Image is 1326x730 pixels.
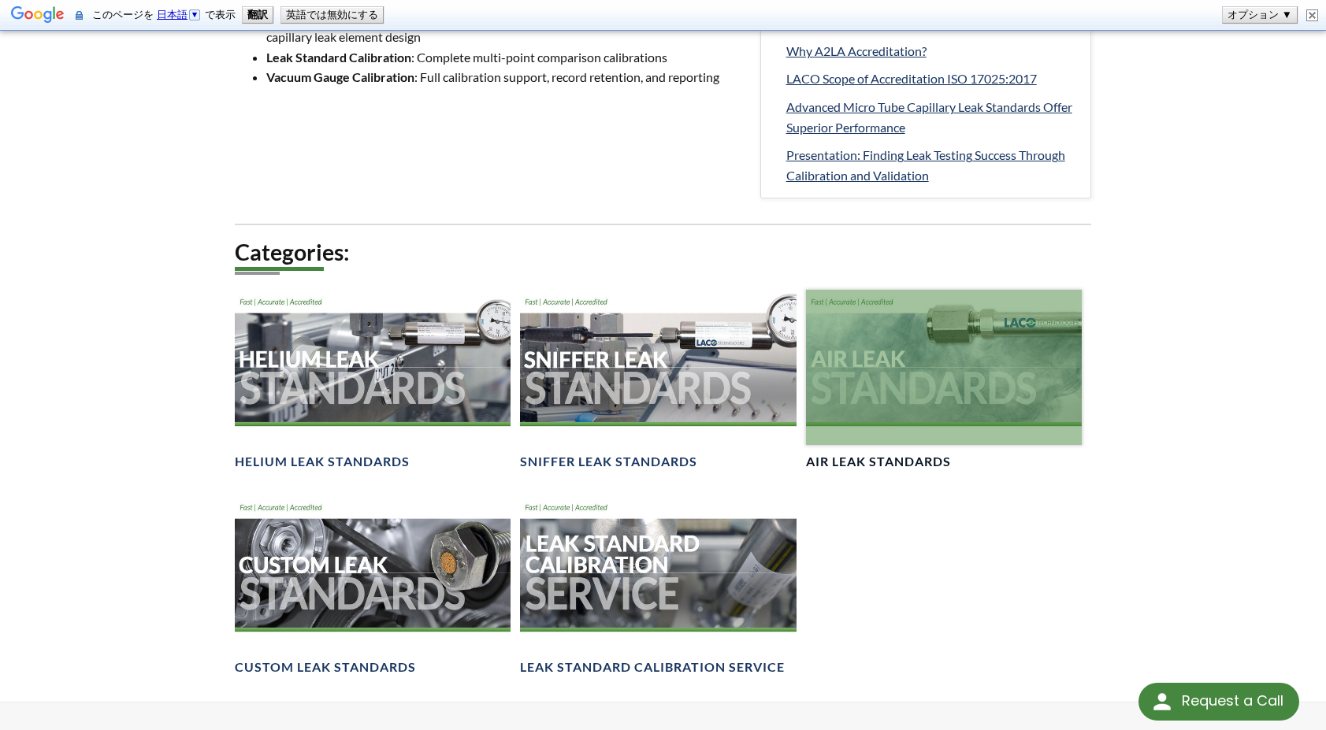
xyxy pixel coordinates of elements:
[281,7,383,23] button: 英語では無効にする
[266,69,414,84] strong: Vacuum Gauge Calibration
[520,659,785,676] h4: Leak Standard Calibration Service
[92,9,236,20] span: このページを で表示
[11,5,65,27] img: Google 翻訳
[247,9,268,20] b: 翻訳
[786,71,1037,86] span: LACO Scope of Accreditation ISO 17025:2017
[786,145,1079,185] a: Presentation: Finding Leak Testing Success Through Calibration and Validation
[520,454,697,470] h4: Sniffer Leak Standards
[235,290,511,470] a: Helium Leak Standards headerHelium Leak Standards
[1150,689,1175,714] img: round button
[235,238,1092,267] h2: Categories:
[520,290,797,470] a: Sniffer Leak Standards headerSniffer Leak Standards
[235,495,511,676] a: Customer Leak Standards headerCustom Leak Standards
[806,454,951,470] h4: Air Leak Standards
[806,290,1083,470] a: Air Leak Standards headerAir Leak Standards
[786,69,1079,89] a: LACO Scope of Accreditation ISO 17025:2017
[157,9,188,20] span: 日本語
[1138,683,1299,721] div: Request a Call
[786,41,1079,61] a: Why A2LA Accreditation?
[786,99,1072,135] span: Advanced Micro Tube Capillary Leak Standards Offer Superior Performance
[1306,9,1318,21] img: 閉じる
[76,9,83,21] img: この保護されたページの内容は、セキュリティで保護された接続を使用して Google に送信され、翻訳されます。
[786,97,1079,137] a: Advanced Micro Tube Capillary Leak Standards Offer Superior Performance
[266,67,741,87] li: : Full calibration support, record retention, and reporting
[266,50,411,65] strong: Leak Standard Calibration
[157,9,202,20] a: 日本語
[1182,683,1283,719] div: Request a Call
[520,495,797,676] a: Leak Standard Calibration Service headerLeak Standard Calibration Service
[235,659,416,676] h4: Custom Leak Standards
[266,47,741,68] li: : Complete multi-point comparison calibrations
[786,43,927,58] span: Why A2LA Accreditation?
[243,7,273,23] button: 翻訳
[1223,7,1297,23] button: オプション ▼
[235,454,410,470] h4: Helium Leak Standards
[786,147,1065,183] span: Presentation: Finding Leak Testing Success Through Calibration and Validation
